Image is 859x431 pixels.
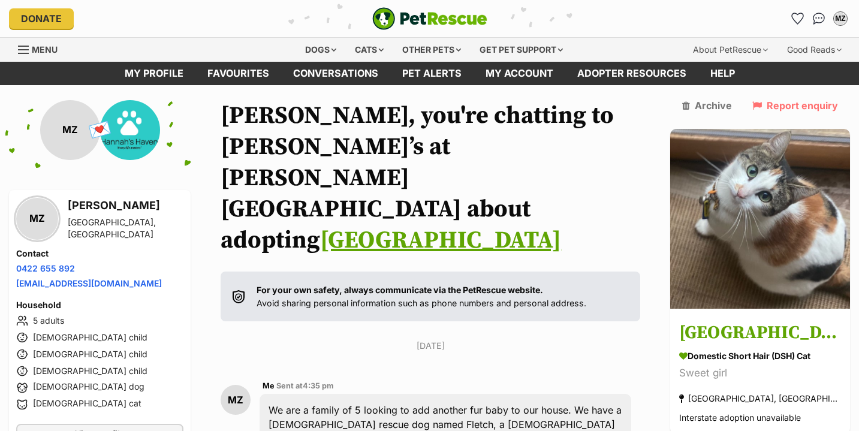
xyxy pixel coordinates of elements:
div: MZ [16,198,58,240]
div: Good Reads [779,38,850,62]
img: logo-e224e6f780fb5917bec1dbf3a21bbac754714ae5b6737aabdf751b685950b380.svg [372,7,487,30]
span: Sent at [276,381,334,390]
a: Donate [9,8,74,29]
a: My account [474,62,565,85]
h4: Contact [16,248,183,260]
div: MZ [834,13,846,25]
a: conversations [281,62,390,85]
a: Favourites [788,9,807,28]
h3: [PERSON_NAME] [68,197,183,214]
span: Menu [32,44,58,55]
li: [DEMOGRAPHIC_DATA] child [16,364,183,378]
div: MZ [40,100,100,160]
p: [DATE] [221,339,640,352]
h4: Household [16,299,183,311]
button: My account [831,9,850,28]
div: About PetRescue [685,38,776,62]
a: Archive [682,100,732,111]
span: Interstate adoption unavailable [679,412,801,423]
p: Avoid sharing personal information such as phone numbers and personal address. [257,284,586,309]
li: [DEMOGRAPHIC_DATA] dog [16,381,183,395]
img: Paris [670,129,850,309]
li: [DEMOGRAPHIC_DATA] child [16,330,183,345]
a: My profile [113,62,195,85]
div: Domestic Short Hair (DSH) Cat [679,349,841,362]
span: 4:35 pm [303,381,334,390]
a: 0422 655 892 [16,263,75,273]
div: Cats [346,38,392,62]
a: Report enquiry [752,100,838,111]
span: Me [263,381,275,390]
div: Get pet support [471,38,571,62]
a: [GEOGRAPHIC_DATA] [320,225,561,255]
h3: [GEOGRAPHIC_DATA] [679,320,841,346]
img: chat-41dd97257d64d25036548639549fe6c8038ab92f7586957e7f3b1b290dea8141.svg [813,13,825,25]
div: Sweet girl [679,365,841,381]
a: Help [698,62,747,85]
li: 5 adults [16,314,183,328]
div: Other pets [394,38,469,62]
img: Hannah’s Haven profile pic [100,100,160,160]
div: [GEOGRAPHIC_DATA], [GEOGRAPHIC_DATA] [679,390,841,406]
div: [GEOGRAPHIC_DATA], [GEOGRAPHIC_DATA] [68,216,183,240]
a: Menu [18,38,66,59]
a: Adopter resources [565,62,698,85]
a: PetRescue [372,7,487,30]
h1: [PERSON_NAME], you're chatting to [PERSON_NAME]’s at [PERSON_NAME][GEOGRAPHIC_DATA] about adopting [221,100,640,256]
ul: Account quick links [788,9,850,28]
li: [DEMOGRAPHIC_DATA] child [16,347,183,361]
div: MZ [221,385,251,415]
a: Favourites [195,62,281,85]
a: Pet alerts [390,62,474,85]
a: [EMAIL_ADDRESS][DOMAIN_NAME] [16,278,162,288]
li: [DEMOGRAPHIC_DATA] cat [16,397,183,412]
a: Conversations [809,9,828,28]
span: 💌 [86,117,113,143]
strong: For your own safety, always communicate via the PetRescue website. [257,285,543,295]
div: Dogs [297,38,345,62]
